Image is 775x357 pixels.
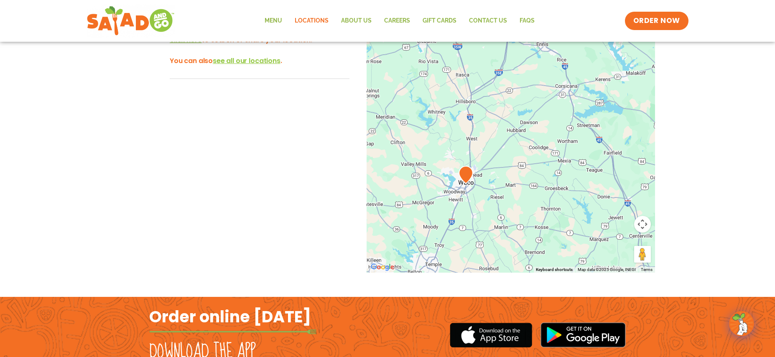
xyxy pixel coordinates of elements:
[463,11,513,30] a: Contact Us
[258,11,288,30] a: Menu
[633,16,680,26] span: ORDER NOW
[536,267,573,273] button: Keyboard shortcuts
[213,56,280,66] span: see all our locations
[641,267,653,272] a: Terms (opens in new tab)
[450,322,532,349] img: appstore
[369,262,396,273] img: Google
[378,11,416,30] a: Careers
[625,12,688,30] a: ORDER NOW
[87,4,175,38] img: new-SAG-logo-768×292
[634,246,651,263] button: Drag Pegman onto the map to open Street View
[578,267,636,272] span: Map data ©2025 Google, INEGI
[634,216,651,233] button: Map camera controls
[258,11,541,30] nav: Menu
[369,262,396,273] a: Open this area in Google Maps (opens a new window)
[730,312,753,335] img: wpChatIcon
[170,24,349,66] h3: Hey there! We'd love to show you what's nearby - to search or share your location. You can also .
[149,329,316,334] img: fork
[513,11,541,30] a: FAQs
[416,11,463,30] a: GIFT CARDS
[335,11,378,30] a: About Us
[149,306,311,327] h2: Order online [DATE]
[288,11,335,30] a: Locations
[540,322,626,347] img: google_play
